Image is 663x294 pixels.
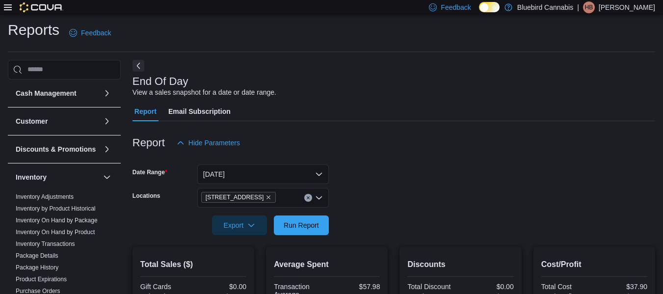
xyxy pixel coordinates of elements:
label: Locations [133,192,160,200]
h2: Cost/Profit [541,259,647,270]
h3: Report [133,137,165,149]
button: Cash Management [16,88,99,98]
button: Inventory [101,171,113,183]
a: Inventory On Hand by Package [16,217,98,224]
button: Inventory [16,172,99,182]
span: Inventory Transactions [16,240,75,248]
div: Gift Cards [140,283,191,291]
button: [DATE] [197,164,329,184]
span: Feedback [441,2,471,12]
span: Export [218,215,261,235]
span: 203 1/2 Queen Street [201,192,276,203]
span: Run Report [284,220,319,230]
img: Cova [20,2,63,12]
span: HB [585,1,593,13]
a: Inventory by Product Historical [16,205,96,212]
p: | [577,1,579,13]
button: Customer [16,116,99,126]
span: Report [134,102,157,121]
a: Inventory Adjustments [16,193,74,200]
button: Export [212,215,267,235]
a: Feedback [65,23,115,43]
button: Remove 203 1/2 Queen Street from selection in this group [265,194,271,200]
button: Discounts & Promotions [16,144,99,154]
div: Total Discount [407,283,458,291]
span: Package History [16,264,58,271]
h2: Discounts [407,259,513,270]
div: View a sales snapshot for a date or date range. [133,87,276,98]
a: Package History [16,264,58,271]
span: Inventory On Hand by Product [16,228,95,236]
button: Clear input [304,194,312,202]
h3: End Of Day [133,76,188,87]
button: Customer [101,115,113,127]
div: $37.90 [596,283,647,291]
button: Hide Parameters [173,133,244,153]
span: Package Details [16,252,58,260]
span: Inventory Adjustments [16,193,74,201]
button: Open list of options [315,194,323,202]
h2: Total Sales ($) [140,259,246,270]
span: [STREET_ADDRESS] [206,192,264,202]
h3: Customer [16,116,48,126]
h3: Discounts & Promotions [16,144,96,154]
a: Package Details [16,252,58,259]
h2: Average Spent [274,259,380,270]
p: [PERSON_NAME] [599,1,655,13]
p: Bluebird Cannabis [517,1,573,13]
h3: Cash Management [16,88,77,98]
span: Product Expirations [16,275,67,283]
h1: Reports [8,20,59,40]
div: Hannah B [583,1,595,13]
span: Hide Parameters [188,138,240,148]
label: Date Range [133,168,167,176]
a: Inventory On Hand by Product [16,229,95,236]
div: $0.00 [195,283,246,291]
input: Dark Mode [479,2,500,12]
button: Run Report [274,215,329,235]
a: Inventory Transactions [16,241,75,247]
a: Product Expirations [16,276,67,283]
h3: Inventory [16,172,47,182]
span: Inventory On Hand by Package [16,216,98,224]
div: Total Cost [541,283,592,291]
button: Discounts & Promotions [101,143,113,155]
span: Email Subscription [168,102,231,121]
div: $57.98 [329,283,380,291]
div: $0.00 [463,283,514,291]
button: Next [133,60,144,72]
button: Cash Management [101,87,113,99]
span: Feedback [81,28,111,38]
